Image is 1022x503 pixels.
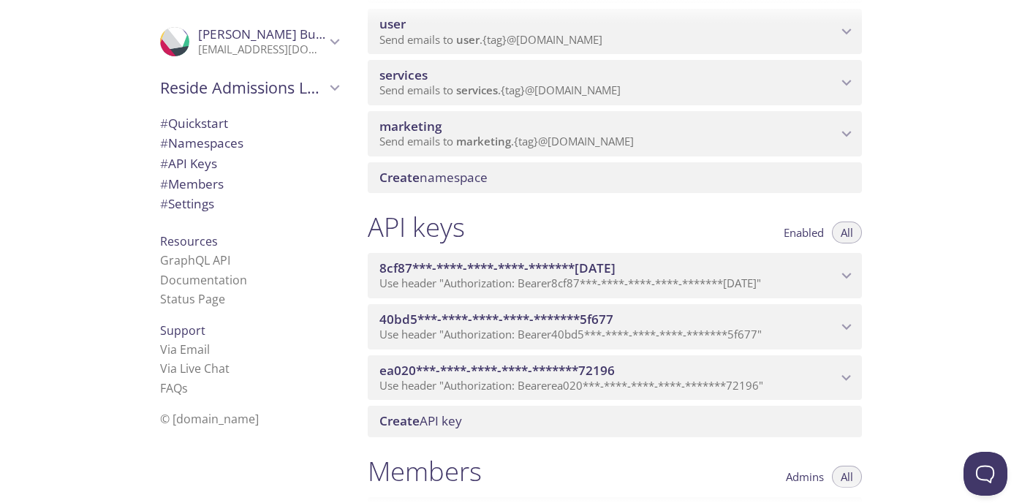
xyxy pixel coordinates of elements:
span: # [160,195,168,212]
div: Namespaces [148,133,350,154]
button: Admins [777,466,833,488]
span: Quickstart [160,115,228,132]
button: All [832,222,862,243]
span: Members [160,175,224,192]
a: GraphQL API [160,252,230,268]
span: Create [379,412,420,429]
span: Support [160,322,205,339]
span: Resources [160,233,218,249]
h1: Members [368,455,482,488]
a: Documentation [160,272,247,288]
div: Reside Admissions LLC team [148,69,350,107]
span: services [456,83,498,97]
div: Viktor Bukovetskiy [148,18,350,66]
span: # [160,115,168,132]
a: Via Email [160,341,210,358]
span: services [379,67,428,83]
span: user [456,32,480,47]
div: API Keys [148,154,350,174]
div: Quickstart [148,113,350,134]
span: Reside Admissions LLC team [160,77,325,98]
span: user [379,15,406,32]
div: marketing namespace [368,111,862,156]
span: marketing [456,134,511,148]
div: services namespace [368,60,862,105]
div: Create API Key [368,406,862,436]
a: Status Page [160,291,225,307]
button: Enabled [775,222,833,243]
div: Create namespace [368,162,862,193]
h1: API keys [368,211,465,243]
span: Namespaces [160,135,243,151]
span: Send emails to . {tag} @[DOMAIN_NAME] [379,32,602,47]
span: API key [379,412,462,429]
a: Via Live Chat [160,360,230,377]
span: # [160,155,168,172]
span: Send emails to . {tag} @[DOMAIN_NAME] [379,134,634,148]
span: marketing [379,118,442,135]
div: Members [148,174,350,194]
span: # [160,175,168,192]
div: Team Settings [148,194,350,214]
span: API Keys [160,155,217,172]
div: user namespace [368,9,862,54]
p: [EMAIL_ADDRESS][DOMAIN_NAME] [198,42,325,57]
span: # [160,135,168,151]
span: © [DOMAIN_NAME] [160,411,259,427]
span: namespace [379,169,488,186]
span: Create [379,169,420,186]
button: All [832,466,862,488]
span: s [182,380,188,396]
span: Send emails to . {tag} @[DOMAIN_NAME] [379,83,621,97]
a: FAQ [160,380,188,396]
iframe: Help Scout Beacon - Open [964,452,1007,496]
span: Settings [160,195,214,212]
span: [PERSON_NAME] Bukovetskiy [198,26,370,42]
